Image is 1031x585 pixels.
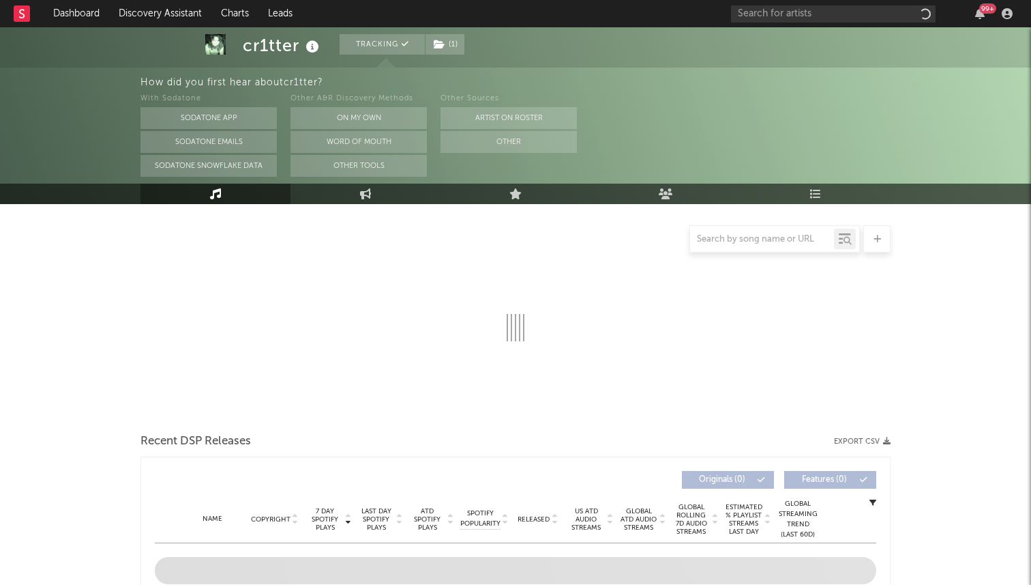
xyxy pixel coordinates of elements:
[690,234,834,245] input: Search by song name or URL
[518,515,550,524] span: Released
[409,507,445,532] span: ATD Spotify Plays
[784,471,876,489] button: Features(0)
[777,499,818,540] div: Global Streaming Trend (Last 60D)
[358,507,394,532] span: Last Day Spotify Plays
[425,34,464,55] button: (1)
[140,91,277,107] div: With Sodatone
[251,515,290,524] span: Copyright
[725,503,762,536] span: Estimated % Playlist Streams Last Day
[440,131,577,153] button: Other
[440,91,577,107] div: Other Sources
[340,34,425,55] button: Tracking
[682,471,774,489] button: Originals(0)
[307,507,343,532] span: 7 Day Spotify Plays
[290,91,427,107] div: Other A&R Discovery Methods
[731,5,936,23] input: Search for artists
[834,438,891,446] button: Export CSV
[460,509,500,529] span: Spotify Popularity
[975,8,985,19] button: 99+
[243,34,323,57] div: cr1tter
[140,107,277,129] button: Sodatone App
[290,131,427,153] button: Word Of Mouth
[140,155,277,177] button: Sodatone Snowflake Data
[425,34,465,55] span: ( 1 )
[140,74,1031,91] div: How did you first hear about cr1tter ?
[691,476,753,484] span: Originals ( 0 )
[140,131,277,153] button: Sodatone Emails
[793,476,856,484] span: Features ( 0 )
[567,507,605,532] span: US ATD Audio Streams
[620,507,657,532] span: Global ATD Audio Streams
[979,3,996,14] div: 99 +
[140,433,251,450] span: Recent DSP Releases
[182,514,243,524] div: Name
[290,107,427,129] button: On My Own
[672,503,710,536] span: Global Rolling 7D Audio Streams
[290,155,427,177] button: Other Tools
[440,107,577,129] button: Artist on Roster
